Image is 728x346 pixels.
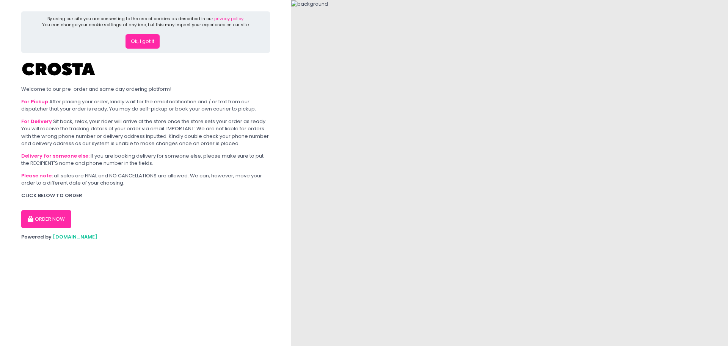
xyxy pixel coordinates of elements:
b: For Pickup [21,98,48,105]
div: Welcome to our pre-order and same day ordering platform! [21,85,270,93]
button: ORDER NOW [21,210,71,228]
button: Ok, I got it [126,34,160,49]
div: After placing your order, kindly wait for the email notification and / or text from our dispatche... [21,98,270,113]
div: all sales are FINAL and NO CANCELLATIONS are allowed. We can, however, move your order to a diffe... [21,172,270,187]
div: If you are booking delivery for someone else, please make sure to put the RECIPIENT'S name and ph... [21,152,270,167]
a: [DOMAIN_NAME] [53,233,97,240]
div: By using our site you are consenting to the use of cookies as described in our You can change you... [42,16,249,28]
div: Powered by [21,233,270,241]
img: background [291,0,328,8]
div: Sit back, relax, your rider will arrive at the store once the store sets your order as ready. You... [21,118,270,147]
b: Delivery for someone else: [21,152,89,160]
b: For Delivery [21,118,52,125]
div: CLICK BELOW TO ORDER [21,192,270,199]
b: Please note: [21,172,53,179]
a: privacy policy. [214,16,244,22]
img: Crosta Pizzeria [21,58,97,81]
